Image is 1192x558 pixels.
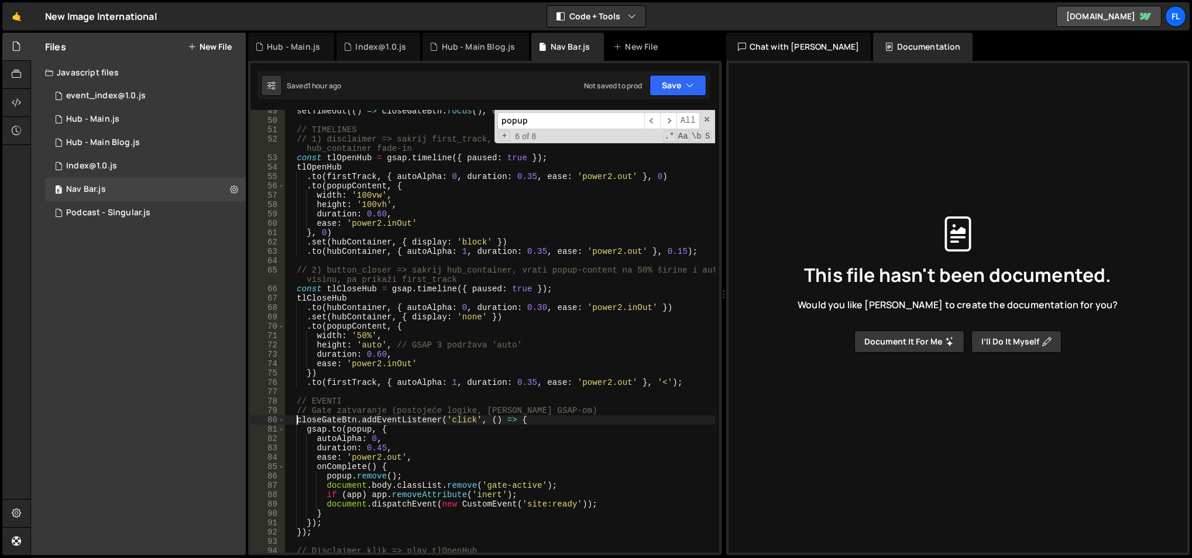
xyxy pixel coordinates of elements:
[250,219,285,228] div: 60
[250,406,285,415] div: 79
[250,518,285,528] div: 91
[66,184,106,195] div: Nav Bar.js
[547,6,645,27] button: Code + Tools
[650,75,706,96] button: Save
[644,112,661,129] span: ​
[250,237,285,247] div: 62
[250,228,285,237] div: 61
[66,114,119,125] div: Hub - Main.js
[250,481,285,490] div: 87
[2,2,31,30] a: 🤙
[66,208,150,218] div: Podcast - Singular.js
[250,247,285,256] div: 63
[250,359,285,368] div: 74
[250,368,285,378] div: 75
[613,41,662,53] div: New File
[250,106,285,116] div: 49
[726,33,871,61] div: Chat with [PERSON_NAME]
[250,425,285,434] div: 81
[45,154,246,178] div: 15795/44313.js
[250,116,285,125] div: 50
[250,331,285,340] div: 71
[250,135,285,153] div: 52
[250,125,285,135] div: 51
[250,209,285,219] div: 59
[55,186,62,195] span: 8
[250,387,285,397] div: 77
[250,415,285,425] div: 80
[45,178,246,201] div: 15795/46513.js
[250,303,285,312] div: 68
[250,537,285,546] div: 93
[691,130,703,142] span: Whole Word Search
[804,266,1111,284] span: This file hasn't been documented.
[250,443,285,453] div: 83
[854,330,964,353] button: Document it for me
[250,546,285,556] div: 94
[1165,6,1186,27] a: Fl
[250,509,285,518] div: 90
[664,130,676,142] span: RegExp Search
[45,9,157,23] div: New Image International
[1056,6,1162,27] a: [DOMAIN_NAME]
[250,153,285,163] div: 53
[660,112,676,129] span: ​
[250,434,285,443] div: 82
[873,33,972,61] div: Documentation
[510,132,541,141] span: 6 of 8
[798,298,1118,311] span: Would you like [PERSON_NAME] to create the documentation for you?
[250,191,285,200] div: 57
[971,330,1062,353] button: I’ll do it myself
[250,500,285,509] div: 89
[442,41,516,53] div: Hub - Main Blog.js
[45,108,246,131] div: 15795/46323.js
[45,84,246,108] div: 15795/42190.js
[704,130,712,142] span: Search In Selection
[250,266,285,284] div: 65
[250,528,285,537] div: 92
[250,312,285,322] div: 69
[497,112,644,129] input: Search for
[308,81,342,91] div: 1 hour ago
[250,490,285,500] div: 88
[267,41,320,53] div: Hub - Main.js
[45,40,66,53] h2: Files
[250,340,285,350] div: 72
[66,91,146,101] div: event_index@1.0.js
[250,350,285,359] div: 73
[250,397,285,406] div: 78
[45,201,246,225] : 15795/46556.js
[250,256,285,266] div: 64
[250,284,285,294] div: 66
[250,378,285,387] div: 76
[250,462,285,471] div: 85
[66,161,117,171] div: Index@1.0.js
[250,181,285,191] div: 56
[45,131,246,154] div: 15795/46353.js
[551,41,590,53] div: Nav Bar.js
[499,130,511,141] span: Toggle Replace mode
[584,81,643,91] div: Not saved to prod
[250,294,285,303] div: 67
[188,42,232,51] button: New File
[250,163,285,172] div: 54
[250,322,285,331] div: 70
[677,130,689,142] span: CaseSensitive Search
[31,61,246,84] div: Javascript files
[250,172,285,181] div: 55
[355,41,406,53] div: Index@1.0.js
[66,137,140,148] div: Hub - Main Blog.js
[250,200,285,209] div: 58
[250,471,285,481] div: 86
[676,112,700,129] span: Alt-Enter
[250,453,285,462] div: 84
[287,81,341,91] div: Saved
